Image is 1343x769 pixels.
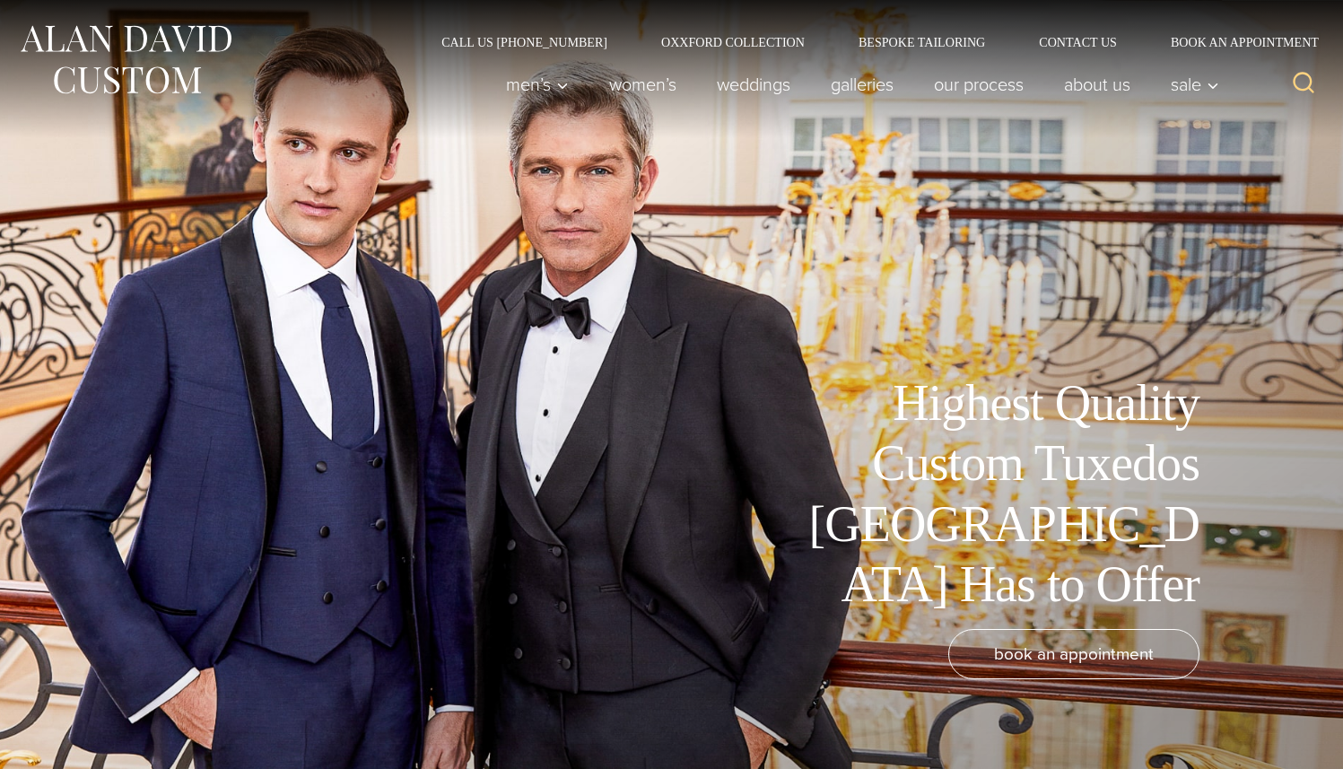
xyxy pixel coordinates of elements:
[811,66,914,102] a: Galleries
[994,641,1154,667] span: book an appointment
[589,66,697,102] a: Women’s
[1282,63,1325,106] button: View Search Form
[18,20,233,100] img: Alan David Custom
[1012,36,1144,48] a: Contact Us
[486,66,1229,102] nav: Primary Navigation
[914,66,1044,102] a: Our Process
[796,373,1199,615] h1: Highest Quality Custom Tuxedos [GEOGRAPHIC_DATA] Has to Offer
[697,66,811,102] a: weddings
[506,75,569,93] span: Men’s
[1044,66,1151,102] a: About Us
[1171,75,1219,93] span: Sale
[414,36,634,48] a: Call Us [PHONE_NUMBER]
[414,36,1325,48] nav: Secondary Navigation
[948,629,1199,679] a: book an appointment
[832,36,1012,48] a: Bespoke Tailoring
[634,36,832,48] a: Oxxford Collection
[1144,36,1325,48] a: Book an Appointment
